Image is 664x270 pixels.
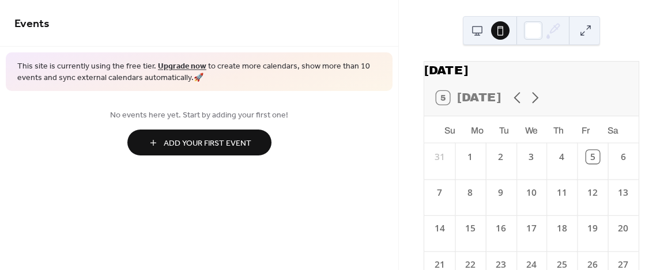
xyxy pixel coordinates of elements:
div: 14 [433,222,446,235]
span: No events here yet. Start by adding your first one! [14,109,384,121]
div: 2 [494,150,507,163]
span: Add Your First Event [164,138,251,150]
div: Mo [463,116,491,143]
button: Add Your First Event [127,130,271,155]
a: Upgrade now [158,59,206,74]
div: 8 [463,186,477,199]
div: Th [545,116,572,143]
div: We [518,116,545,143]
div: 15 [463,222,477,235]
div: 16 [494,222,507,235]
div: Su [436,116,463,143]
div: 9 [494,186,507,199]
div: 4 [555,150,568,163]
div: Sa [599,116,627,143]
div: 5 [586,150,599,163]
div: 6 [617,150,630,163]
span: Events [14,13,50,35]
div: Tu [491,116,518,143]
span: This site is currently using the free tier. to create more calendars, show more than 10 events an... [17,61,381,83]
div: 10 [525,186,538,199]
div: 11 [555,186,568,199]
div: 12 [586,186,599,199]
div: 1 [463,150,477,163]
div: 20 [617,222,630,235]
div: 3 [525,150,538,163]
div: 7 [433,186,446,199]
div: 19 [586,222,599,235]
div: 13 [617,186,630,199]
div: Fr [572,116,599,143]
div: 18 [555,222,568,235]
a: Add Your First Event [14,130,384,155]
div: 17 [525,222,538,235]
div: 31 [433,150,446,163]
div: [DATE] [424,62,639,79]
